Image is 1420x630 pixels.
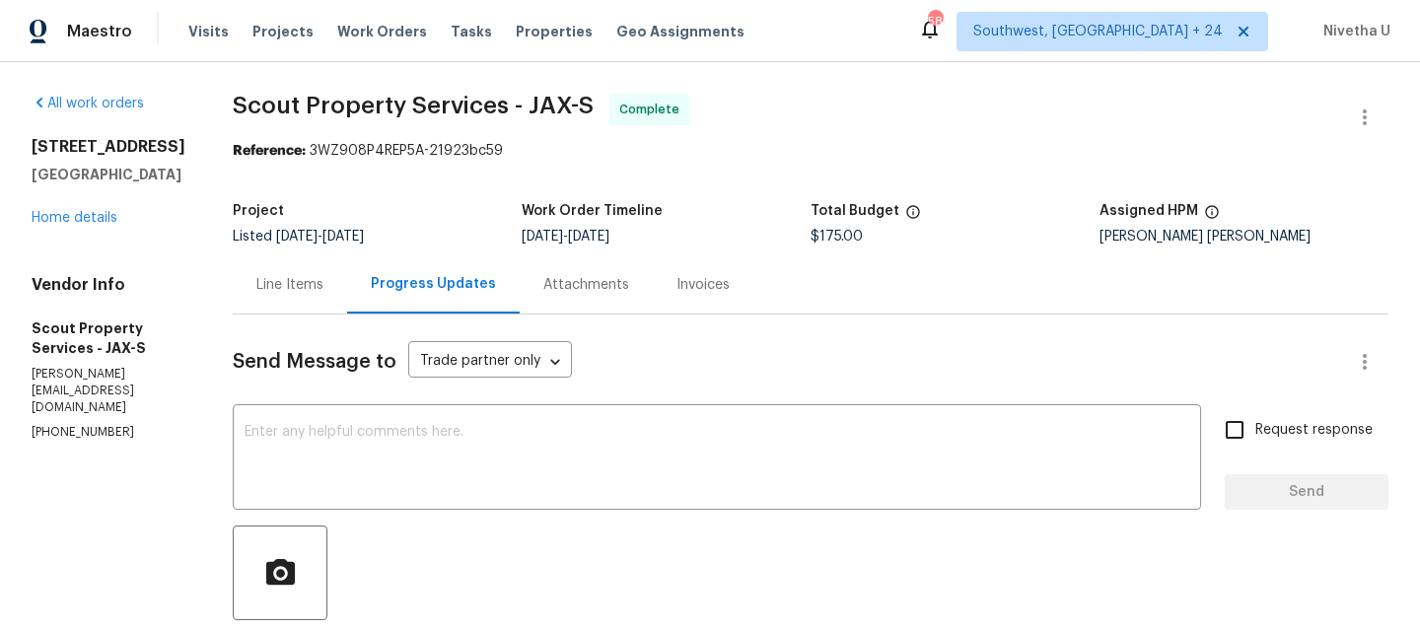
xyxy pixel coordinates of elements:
[233,144,306,158] b: Reference:
[188,22,229,41] span: Visits
[256,275,323,295] div: Line Items
[568,230,609,244] span: [DATE]
[905,204,921,230] span: The total cost of line items that have been proposed by Opendoor. This sum includes line items th...
[32,275,185,295] h4: Vendor Info
[522,230,563,244] span: [DATE]
[522,230,609,244] span: -
[233,230,364,244] span: Listed
[233,141,1388,161] div: 3WZ908P4REP5A-21923bc59
[1100,230,1388,244] div: [PERSON_NAME] [PERSON_NAME]
[322,230,364,244] span: [DATE]
[32,318,185,358] h5: Scout Property Services - JAX-S
[32,165,185,184] h5: [GEOGRAPHIC_DATA]
[32,137,185,157] h2: [STREET_ADDRESS]
[371,274,496,294] div: Progress Updates
[1315,22,1390,41] span: Nivetha U
[276,230,364,244] span: -
[543,275,629,295] div: Attachments
[1100,204,1198,218] h5: Assigned HPM
[233,204,284,218] h5: Project
[32,97,144,110] a: All work orders
[516,22,593,41] span: Properties
[32,424,185,441] p: [PHONE_NUMBER]
[337,22,427,41] span: Work Orders
[408,346,572,379] div: Trade partner only
[676,275,730,295] div: Invoices
[928,12,942,32] div: 585
[811,204,899,218] h5: Total Budget
[252,22,314,41] span: Projects
[276,230,318,244] span: [DATE]
[522,204,663,218] h5: Work Order Timeline
[619,100,687,119] span: Complete
[616,22,745,41] span: Geo Assignments
[811,230,863,244] span: $175.00
[67,22,132,41] span: Maestro
[973,22,1223,41] span: Southwest, [GEOGRAPHIC_DATA] + 24
[233,352,396,372] span: Send Message to
[1255,420,1373,441] span: Request response
[451,25,492,38] span: Tasks
[233,94,594,117] span: Scout Property Services - JAX-S
[32,211,117,225] a: Home details
[1204,204,1220,230] span: The hpm assigned to this work order.
[32,366,185,416] p: [PERSON_NAME][EMAIL_ADDRESS][DOMAIN_NAME]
